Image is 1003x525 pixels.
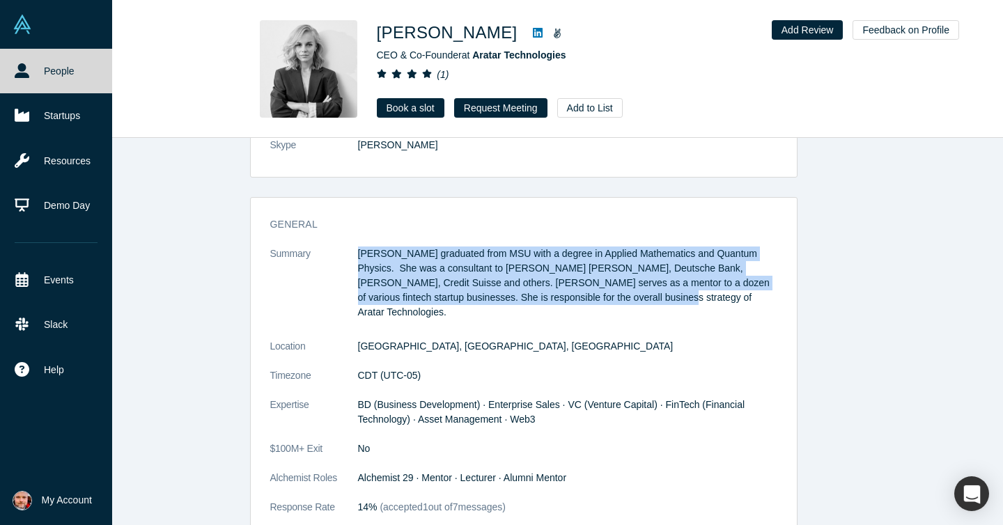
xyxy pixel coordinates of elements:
i: ( 1 ) [437,69,449,80]
dt: Location [270,339,358,368]
dt: $100M+ Exit [270,441,358,471]
dd: CDT (UTC-05) [358,368,777,383]
a: Book a slot [377,98,444,118]
button: Request Meeting [454,98,547,118]
button: My Account [13,491,92,510]
button: Feedback on Profile [853,20,959,40]
dt: Timezone [270,368,358,398]
h1: [PERSON_NAME] [377,20,518,45]
dt: Expertise [270,398,358,441]
a: Aratar Technologies [472,49,566,61]
dt: Skype [270,138,358,167]
img: Elya Honeycove's Account [13,491,32,510]
p: [PERSON_NAME] graduated from MSU with a degree in Applied Mathematics and Quantum Physics. She wa... [358,246,777,320]
span: Help [44,363,64,377]
span: BD (Business Development) · Enterprise Sales · VC (Venture Capital) · FinTech (Financial Technolo... [358,399,745,425]
button: Add Review [772,20,843,40]
span: (accepted 1 out of 7 messages) [378,501,506,512]
dd: [GEOGRAPHIC_DATA], [GEOGRAPHIC_DATA], [GEOGRAPHIC_DATA] [358,339,777,354]
span: 14% [358,501,378,512]
button: Add to List [557,98,623,118]
dt: Summary [270,246,358,339]
h3: General [270,217,758,232]
dd: No [358,441,777,456]
img: Alchemist Vault Logo [13,15,32,34]
dt: Alchemist Roles [270,471,358,500]
img: Tanya Lyubimova's Profile Image [260,20,357,118]
dd: [PERSON_NAME] [358,138,777,152]
span: My Account [42,493,92,508]
span: CEO & Co-Founder at [377,49,566,61]
dd: Alchemist 29 · Mentor · Lecturer · Alumni Mentor [358,471,777,485]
